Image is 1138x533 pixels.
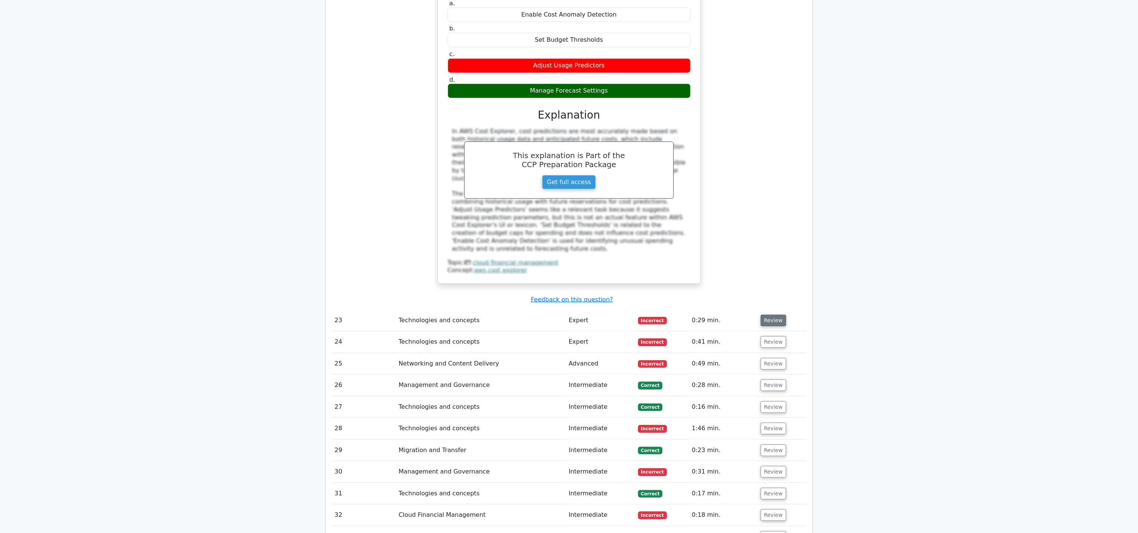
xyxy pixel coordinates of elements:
td: 0:17 min. [689,483,758,504]
td: Intermediate [566,375,635,396]
a: Get full access [542,175,596,189]
span: Incorrect [638,338,667,346]
td: Migration and Transfer [396,440,566,461]
span: Incorrect [638,512,667,519]
button: Review [761,488,786,499]
span: Correct [638,382,662,389]
button: Review [761,336,786,348]
td: Technologies and concepts [396,396,566,418]
td: 0:28 min. [689,375,758,396]
td: 32 [332,504,396,526]
td: 24 [332,331,396,353]
button: Review [761,379,786,391]
td: 1:46 min. [689,418,758,439]
span: Incorrect [638,360,667,368]
td: Management and Governance [396,461,566,483]
td: Intermediate [566,418,635,439]
td: Intermediate [566,483,635,504]
div: Concept: [448,266,691,274]
button: Review [761,358,786,370]
td: 27 [332,396,396,418]
td: Technologies and concepts [396,483,566,504]
td: Intermediate [566,396,635,418]
td: Cloud Financial Management [396,504,566,526]
span: Correct [638,490,662,498]
td: 0:29 min. [689,310,758,331]
a: Feedback on this question? [531,296,613,303]
td: Intermediate [566,504,635,526]
span: d. [450,76,455,83]
span: Incorrect [638,425,667,432]
h3: Explanation [452,109,686,122]
a: cloud financial management [473,259,558,266]
div: Enable Cost Anomaly Detection [448,8,691,22]
td: 31 [332,483,396,504]
td: 30 [332,461,396,483]
button: Review [761,401,786,413]
div: Topic: [448,259,691,267]
span: Correct [638,404,662,411]
td: 0:18 min. [689,504,758,526]
td: 25 [332,353,396,375]
td: Intermediate [566,440,635,461]
td: Expert [566,331,635,353]
td: 0:23 min. [689,440,758,461]
td: Intermediate [566,461,635,483]
td: 0:41 min. [689,331,758,353]
td: 26 [332,375,396,396]
span: Incorrect [638,317,667,324]
td: Networking and Content Delivery [396,353,566,375]
td: Expert [566,310,635,331]
button: Review [761,315,786,326]
div: Adjust Usage Predictors [448,58,691,73]
td: Technologies and concepts [396,418,566,439]
button: Review [761,509,786,521]
td: 0:49 min. [689,353,758,375]
span: Incorrect [638,468,667,476]
span: b. [450,25,455,32]
button: Review [761,423,786,434]
span: c. [450,50,455,58]
div: Manage Forecast Settings [448,84,691,98]
td: Technologies and concepts [396,310,566,331]
td: 29 [332,440,396,461]
button: Review [761,466,786,478]
td: Management and Governance [396,375,566,396]
button: Review [761,445,786,456]
td: 23 [332,310,396,331]
td: Advanced [566,353,635,375]
td: 0:31 min. [689,461,758,483]
td: 0:16 min. [689,396,758,418]
div: In AWS Cost Explorer, cost predictions are most accurately made based on both historical usage da... [452,128,686,253]
td: 28 [332,418,396,439]
span: Correct [638,447,662,454]
td: Technologies and concepts [396,331,566,353]
a: aws cost explorer [474,266,527,274]
div: Set Budget Thresholds [448,33,691,47]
